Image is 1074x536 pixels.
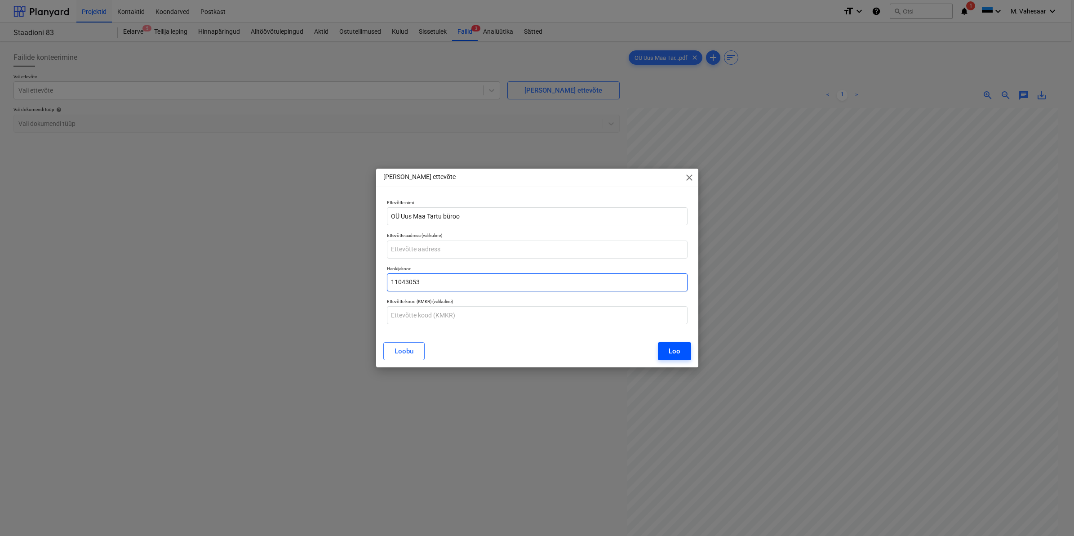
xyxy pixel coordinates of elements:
input: Ettevõtte aadress [387,241,688,259]
input: Ettevõtte nimi [387,207,688,225]
p: [PERSON_NAME] ettevõte [383,172,456,182]
button: Loobu [383,342,425,360]
input: Hankijakood [387,273,688,291]
div: Loo [669,345,680,357]
p: Hankijakood [387,266,688,273]
p: Ettevõtte aadress (valikuline) [387,232,688,240]
input: Ettevõtte kood (KMKR) [387,306,688,324]
button: Loo [658,342,691,360]
p: Ettevõtte kood (KMKR) (valikuline) [387,299,688,306]
p: Ettevõtte nimi [387,200,688,207]
div: Loobu [395,345,413,357]
span: close [684,172,695,183]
